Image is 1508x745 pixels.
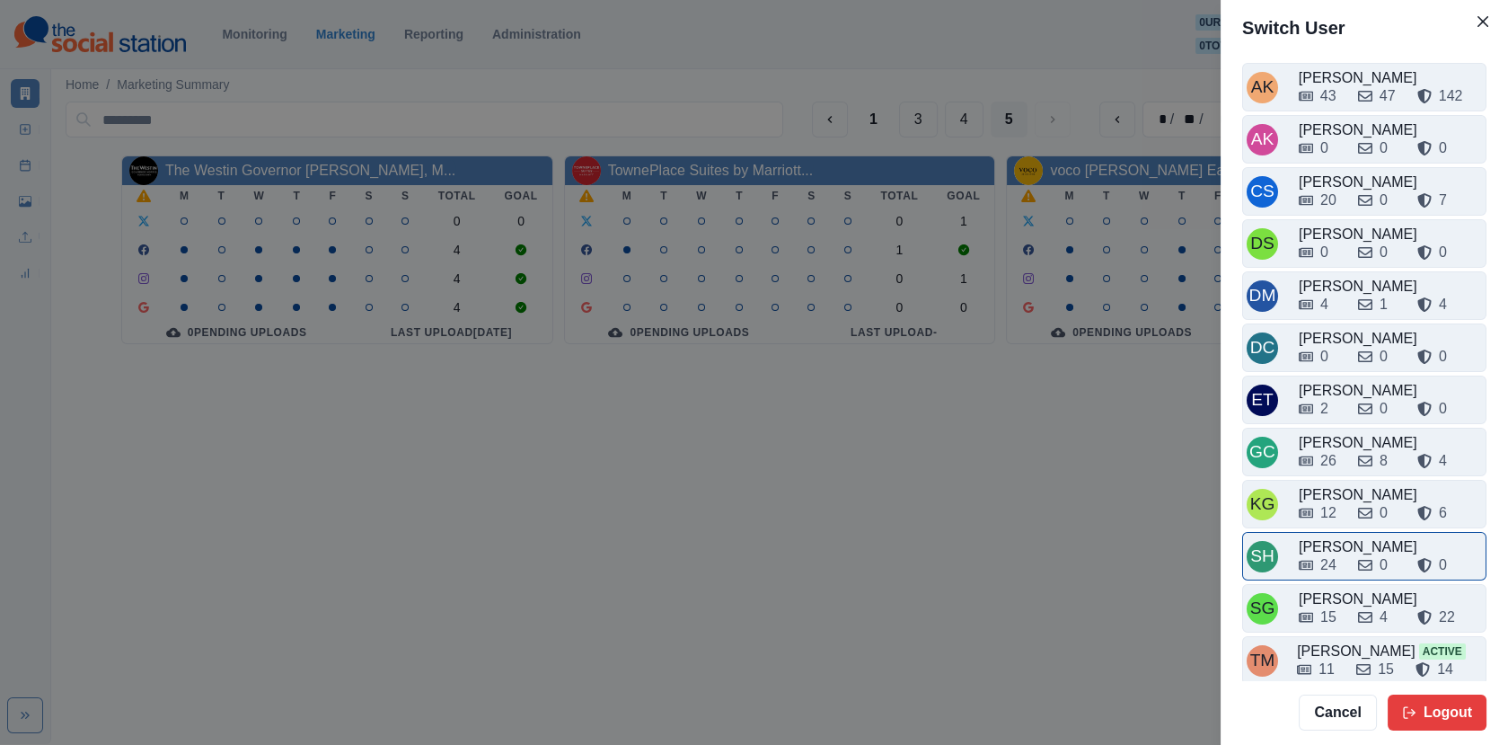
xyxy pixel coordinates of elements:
[1320,242,1328,263] div: 0
[1299,224,1482,245] div: [PERSON_NAME]
[1320,190,1336,211] div: 20
[1439,554,1447,576] div: 0
[1299,172,1482,193] div: [PERSON_NAME]
[1299,67,1482,89] div: [PERSON_NAME]
[1250,535,1274,578] div: Sara Haas
[1468,7,1497,36] button: Close
[1380,554,1388,576] div: 0
[1251,378,1274,421] div: Emily Tanedo
[1249,274,1276,317] div: Darwin Manalo
[1318,659,1335,680] div: 11
[1320,554,1336,576] div: 24
[1251,118,1274,161] div: Alicia Kalogeropoulos
[1320,85,1336,107] div: 43
[1250,326,1275,369] div: David Colangelo
[1439,607,1455,628] div: 22
[1320,607,1336,628] div: 15
[1439,190,1447,211] div: 7
[1251,66,1274,109] div: Alex Kalogeropoulos
[1250,587,1275,630] div: Sarah Gleason
[1380,190,1388,211] div: 0
[1299,537,1482,558] div: [PERSON_NAME]
[1388,695,1486,731] button: Logout
[1380,242,1388,263] div: 0
[1320,398,1328,420] div: 2
[1439,398,1447,420] div: 0
[1380,450,1388,472] div: 8
[1380,137,1388,159] div: 0
[1439,242,1447,263] div: 0
[1299,432,1482,454] div: [PERSON_NAME]
[1299,276,1482,297] div: [PERSON_NAME]
[1320,346,1328,368] div: 0
[1439,137,1447,159] div: 0
[1320,137,1328,159] div: 0
[1439,450,1447,472] div: 4
[1299,380,1482,402] div: [PERSON_NAME]
[1299,328,1482,350] div: [PERSON_NAME]
[1320,294,1328,315] div: 4
[1380,502,1388,524] div: 0
[1320,450,1336,472] div: 26
[1439,85,1463,107] div: 142
[1419,643,1466,660] span: Active
[1299,120,1482,141] div: [PERSON_NAME]
[1380,346,1388,368] div: 0
[1299,695,1376,731] button: Cancel
[1380,398,1388,420] div: 0
[1439,346,1447,368] div: 0
[1380,85,1396,107] div: 47
[1437,659,1453,680] div: 14
[1250,639,1275,682] div: Tony Manalo
[1299,589,1482,610] div: [PERSON_NAME]
[1250,170,1274,213] div: Crizalyn Servida
[1250,222,1274,265] div: Dakota Saunders
[1439,502,1447,524] div: 6
[1299,484,1482,506] div: [PERSON_NAME]
[1297,641,1482,662] div: [PERSON_NAME]
[1249,430,1275,474] div: Gizelle Carlos
[1380,294,1388,315] div: 1
[1378,659,1394,680] div: 15
[1380,607,1388,628] div: 4
[1439,294,1447,315] div: 4
[1320,502,1336,524] div: 12
[1250,483,1275,526] div: Katrina Gallardo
